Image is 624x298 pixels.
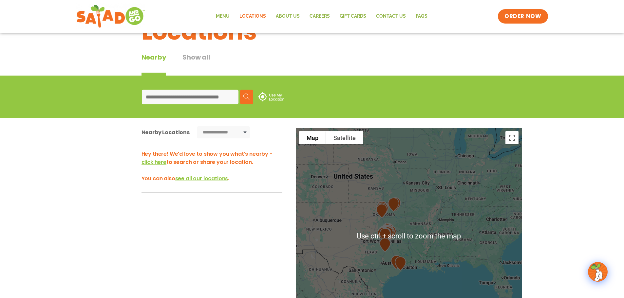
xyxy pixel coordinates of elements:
a: ORDER NOW [498,9,548,24]
img: use-location.svg [258,92,284,101]
a: About Us [271,9,305,24]
span: see all our locations [175,175,228,182]
a: Contact Us [371,9,411,24]
a: FAQs [411,9,432,24]
button: Show street map [299,131,326,144]
button: Show satellite imagery [326,131,363,144]
div: Tabbed content [142,52,227,76]
img: wpChatIcon [589,263,607,281]
nav: Menu [211,9,432,24]
a: Locations [235,9,271,24]
a: Menu [211,9,235,24]
img: search.svg [243,94,250,100]
a: GIFT CARDS [335,9,371,24]
button: Toggle fullscreen view [505,131,519,144]
span: click here [142,158,166,166]
div: Nearby Locations [142,128,190,136]
span: ORDER NOW [504,12,541,20]
h3: Hey there! We'd love to show you what's nearby - to search or share your location. You can also . [142,150,282,183]
div: Nearby [142,52,166,76]
img: new-SAG-logo-768×292 [76,3,145,29]
a: Careers [305,9,335,24]
button: Show all [182,52,210,76]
